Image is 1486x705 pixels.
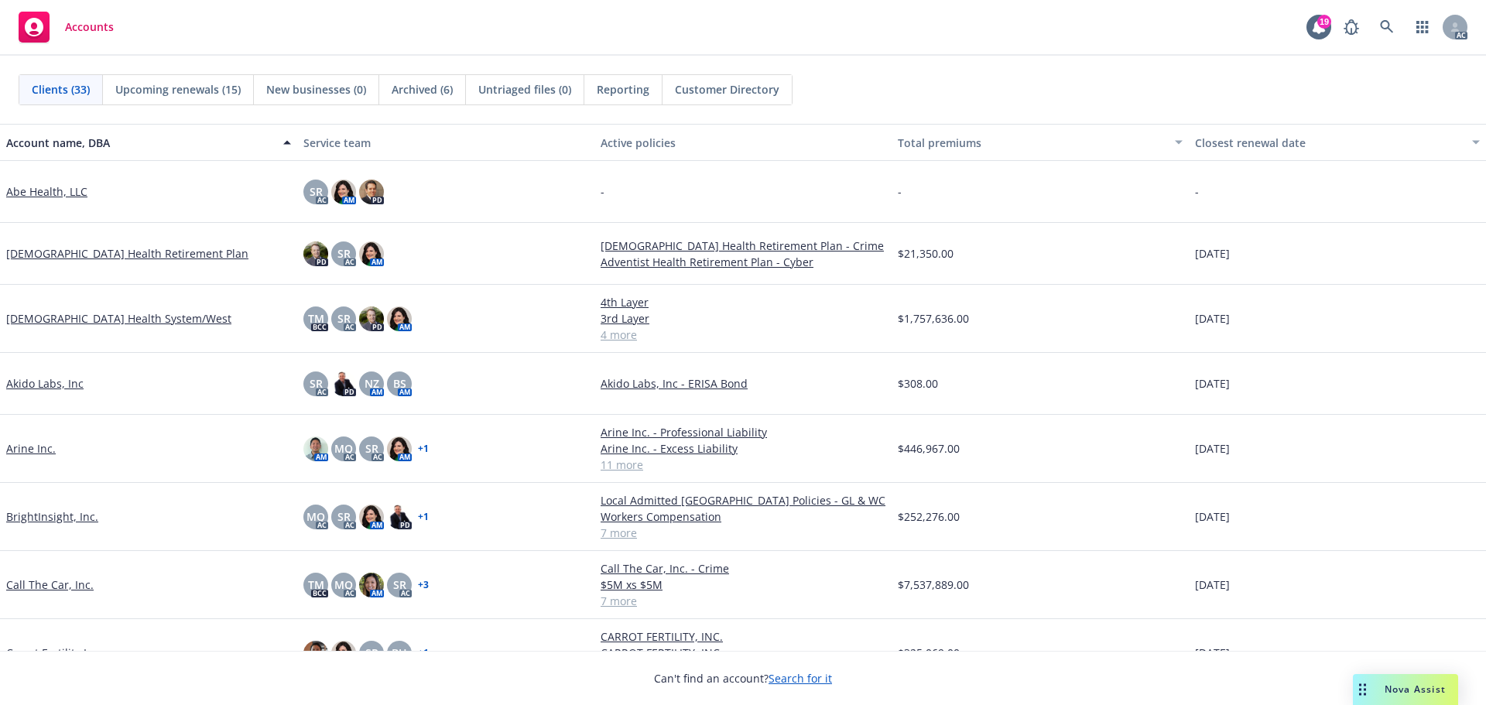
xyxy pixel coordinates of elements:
[6,577,94,593] a: Call The Car, Inc.
[392,645,407,661] span: BH
[601,135,885,151] div: Active policies
[1189,124,1486,161] button: Closest renewal date
[769,671,832,686] a: Search for it
[308,310,324,327] span: TM
[6,183,87,200] a: Abe Health, LLC
[1195,135,1463,151] div: Closest renewal date
[359,241,384,266] img: photo
[601,440,885,457] a: Arine Inc. - Excess Liability
[1195,577,1230,593] span: [DATE]
[32,81,90,98] span: Clients (33)
[1195,645,1230,661] span: [DATE]
[331,641,356,666] img: photo
[359,505,384,529] img: photo
[359,306,384,331] img: photo
[898,375,938,392] span: $308.00
[675,81,779,98] span: Customer Directory
[6,645,102,661] a: Carrot Fertility Inc.
[601,508,885,525] a: Workers Compensation
[6,508,98,525] a: BrightInsight, Inc.
[6,245,248,262] a: [DEMOGRAPHIC_DATA] Health Retirement Plan
[1195,183,1199,200] span: -
[1195,245,1230,262] span: [DATE]
[478,81,571,98] span: Untriaged files (0)
[392,81,453,98] span: Archived (6)
[65,21,114,33] span: Accounts
[310,183,323,200] span: SR
[6,135,274,151] div: Account name, DBA
[365,440,378,457] span: SR
[303,641,328,666] img: photo
[387,306,412,331] img: photo
[418,649,429,658] a: + 1
[898,183,902,200] span: -
[359,180,384,204] img: photo
[898,245,954,262] span: $21,350.00
[387,505,412,529] img: photo
[365,375,379,392] span: NZ
[418,580,429,590] a: + 3
[601,645,885,661] a: CARROT FERTILITY, INC
[1336,12,1367,43] a: Report a Bug
[418,512,429,522] a: + 1
[393,375,406,392] span: BS
[1353,674,1372,705] div: Drag to move
[306,508,325,525] span: MQ
[601,628,885,645] a: CARROT FERTILITY, INC.
[115,81,241,98] span: Upcoming renewals (15)
[1407,12,1438,43] a: Switch app
[1353,674,1458,705] button: Nova Assist
[1195,508,1230,525] span: [DATE]
[601,577,885,593] a: $5M xs $5M
[601,492,885,508] a: Local Admitted [GEOGRAPHIC_DATA] Policies - GL & WC
[1195,375,1230,392] span: [DATE]
[601,525,885,541] a: 7 more
[601,183,604,200] span: -
[601,424,885,440] a: Arine Inc. - Professional Liability
[601,375,885,392] a: Akido Labs, Inc - ERISA Bond
[601,310,885,327] a: 3rd Layer
[418,444,429,453] a: + 1
[337,310,351,327] span: SR
[601,238,885,254] a: [DEMOGRAPHIC_DATA] Health Retirement Plan - Crime
[601,593,885,609] a: 7 more
[601,294,885,310] a: 4th Layer
[898,577,969,593] span: $7,537,889.00
[1385,683,1446,696] span: Nova Assist
[310,375,323,392] span: SR
[297,124,594,161] button: Service team
[892,124,1189,161] button: Total premiums
[597,81,649,98] span: Reporting
[898,645,960,661] span: $325,069.00
[1195,310,1230,327] span: [DATE]
[303,135,588,151] div: Service team
[1317,15,1331,29] div: 19
[601,457,885,473] a: 11 more
[331,371,356,396] img: photo
[334,577,353,593] span: MQ
[303,241,328,266] img: photo
[331,180,356,204] img: photo
[601,327,885,343] a: 4 more
[898,440,960,457] span: $446,967.00
[334,440,353,457] span: MQ
[898,508,960,525] span: $252,276.00
[6,375,84,392] a: Akido Labs, Inc
[337,508,351,525] span: SR
[359,573,384,597] img: photo
[337,245,351,262] span: SR
[1195,440,1230,457] span: [DATE]
[898,135,1166,151] div: Total premiums
[387,436,412,461] img: photo
[266,81,366,98] span: New businesses (0)
[6,440,56,457] a: Arine Inc.
[898,310,969,327] span: $1,757,636.00
[365,645,378,661] span: SR
[6,310,231,327] a: [DEMOGRAPHIC_DATA] Health System/West
[308,577,324,593] span: TM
